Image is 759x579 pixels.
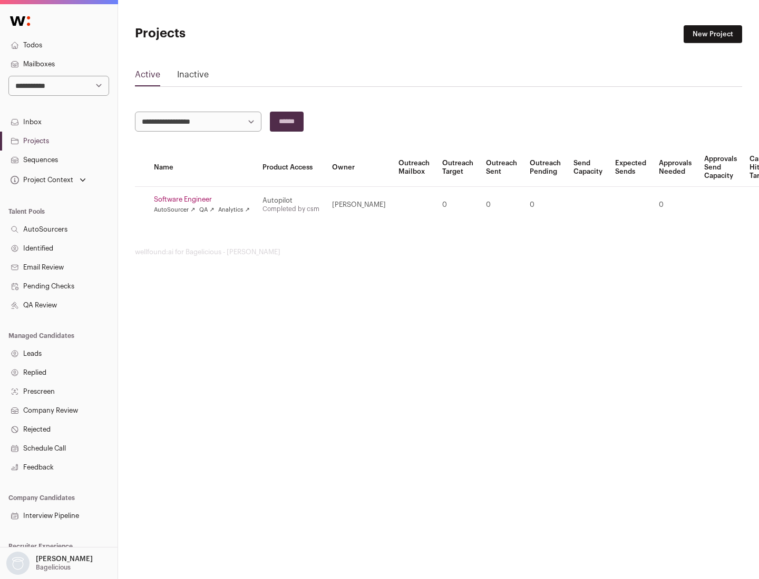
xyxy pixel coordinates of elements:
[148,148,256,187] th: Name
[199,206,214,214] a: QA ↗
[154,206,195,214] a: AutoSourcer ↗
[218,206,249,214] a: Analytics ↗
[480,148,523,187] th: Outreach Sent
[4,552,95,575] button: Open dropdown
[262,206,319,212] a: Completed by csm
[154,195,250,204] a: Software Engineer
[8,173,88,187] button: Open dropdown
[567,148,609,187] th: Send Capacity
[36,563,71,572] p: Bagelicious
[480,187,523,223] td: 0
[653,187,698,223] td: 0
[4,11,36,32] img: Wellfound
[653,148,698,187] th: Approvals Needed
[135,68,160,85] a: Active
[177,68,209,85] a: Inactive
[392,148,436,187] th: Outreach Mailbox
[523,148,567,187] th: Outreach Pending
[436,148,480,187] th: Outreach Target
[36,555,93,563] p: [PERSON_NAME]
[684,25,742,43] a: New Project
[436,187,480,223] td: 0
[135,248,742,256] footer: wellfound:ai for Bagelicious - [PERSON_NAME]
[256,148,326,187] th: Product Access
[6,552,30,575] img: nopic.png
[8,176,73,184] div: Project Context
[326,148,392,187] th: Owner
[523,187,567,223] td: 0
[326,187,392,223] td: [PERSON_NAME]
[609,148,653,187] th: Expected Sends
[135,25,337,42] h1: Projects
[698,148,743,187] th: Approvals Send Capacity
[262,196,319,205] div: Autopilot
